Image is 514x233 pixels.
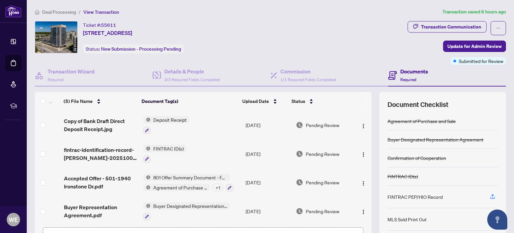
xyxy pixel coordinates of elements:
[280,67,336,75] h4: Commission
[64,203,138,219] span: Buyer Representation Agreement.pdf
[306,121,339,129] span: Pending Review
[487,210,507,230] button: Open asap
[400,67,428,75] h4: Documents
[408,21,487,33] button: Transaction Communication
[143,202,151,210] img: Status Icon
[243,197,293,226] td: [DATE]
[48,67,95,75] h4: Transaction Wizard
[459,57,503,65] span: Submitted for Review
[35,21,77,53] img: IMG-W12380521_1.jpg
[358,149,369,159] button: Logo
[443,41,506,52] button: Update for Admin Review
[164,77,220,82] span: 3/3 Required Fields Completed
[64,98,93,105] span: (5) File Name
[289,92,349,111] th: Status
[143,145,151,152] img: Status Icon
[296,208,303,215] img: Document Status
[496,26,501,31] span: ellipsis
[48,77,64,82] span: Required
[64,146,138,162] span: fintrac-identification-record-[PERSON_NAME]-20251001-134449.pdf
[388,117,456,125] div: Agreement of Purchase and Sale
[358,206,369,217] button: Logo
[143,184,151,191] img: Status Icon
[139,92,240,111] th: Document Tag(s)
[212,184,223,191] div: + 1
[358,120,369,130] button: Logo
[306,179,339,186] span: Pending Review
[101,22,116,28] span: 55611
[296,150,303,158] img: Document Status
[9,215,18,224] span: WE
[143,202,230,220] button: Status IconBuyer Designated Representation Agreement
[358,177,369,188] button: Logo
[61,92,139,111] th: (5) File Name
[42,9,76,15] span: Deal Processing
[421,21,481,32] div: Transaction Communication
[361,181,366,186] img: Logo
[35,10,39,14] span: home
[388,100,448,109] span: Document Checklist
[361,123,366,129] img: Logo
[361,209,366,215] img: Logo
[143,174,151,181] img: Status Icon
[291,98,305,105] span: Status
[151,202,230,210] span: Buyer Designated Representation Agreement
[400,77,416,82] span: Required
[296,121,303,129] img: Document Status
[388,216,427,223] div: MLS Sold Print Out
[442,8,506,16] article: Transaction saved 8 hours ago
[64,174,138,190] span: Accepted Offer - 501-1940 Ironstone Dr.pdf
[240,92,289,111] th: Upload Date
[83,44,184,53] div: Status:
[143,116,151,123] img: Status Icon
[296,179,303,186] img: Document Status
[388,136,484,143] div: Buyer Designated Representation Agreement
[83,29,132,37] span: [STREET_ADDRESS]
[280,77,336,82] span: 1/1 Required Fields Completed
[101,46,181,52] span: New Submission - Processing Pending
[143,174,233,192] button: Status Icon801 Offer Summary Document - For use with Agreement of Purchase and SaleStatus IconAgr...
[361,152,366,157] img: Logo
[143,145,186,163] button: Status IconFINTRAC ID(s)
[83,9,119,15] span: View Transaction
[447,41,502,52] span: Update for Admin Review
[151,116,189,123] span: Deposit Receipt
[388,193,443,200] div: FINTRAC PEP/HIO Record
[151,184,210,191] span: Agreement of Purchase and Sale
[5,5,21,17] img: logo
[242,98,269,105] span: Upload Date
[83,21,116,29] div: Ticket #:
[306,208,339,215] span: Pending Review
[143,116,189,134] button: Status IconDeposit Receipt
[79,8,81,16] li: /
[388,154,446,162] div: Confirmation of Cooperation
[388,173,418,180] div: FINTRAC ID(s)
[243,111,293,139] td: [DATE]
[243,168,293,197] td: [DATE]
[306,150,339,158] span: Pending Review
[243,139,293,168] td: [DATE]
[164,67,220,75] h4: Details & People
[151,174,230,181] span: 801 Offer Summary Document - For use with Agreement of Purchase and Sale
[151,145,186,152] span: FINTRAC ID(s)
[64,117,138,133] span: Copy of Bank Draft Direct Deposit Receipt.jpg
